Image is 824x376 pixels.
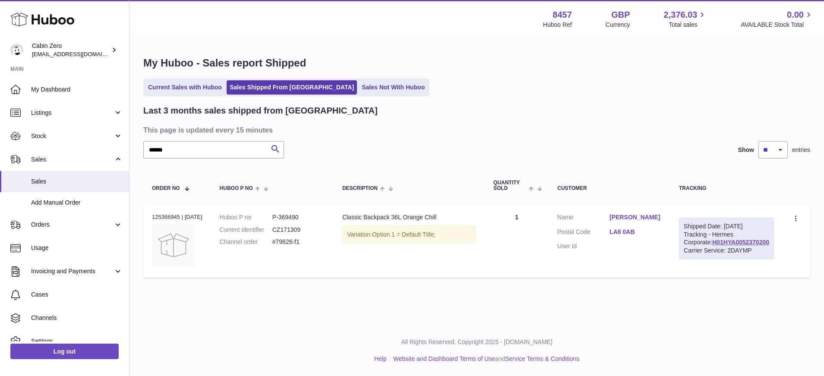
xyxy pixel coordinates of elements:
span: entries [792,146,810,154]
a: 2,376.03 Total sales [664,9,707,29]
div: Customer [557,186,662,191]
dt: Current identifier [220,226,272,234]
h2: Last 3 months sales shipped from [GEOGRAPHIC_DATA] [143,105,378,117]
div: Carrier Service: 2DAYMP [684,246,769,255]
span: [EMAIL_ADDRESS][DOMAIN_NAME] [32,51,127,57]
span: Listings [31,109,114,117]
span: Option 1 = Default Title; [372,231,436,238]
span: Cases [31,291,123,299]
a: [PERSON_NAME] [609,213,662,221]
label: Show [738,146,754,154]
dt: Channel order [220,238,272,246]
a: Service Terms & Conditions [505,355,579,362]
span: Settings [31,337,123,345]
span: Stock [31,132,114,140]
td: 1 [485,205,549,278]
dt: User Id [557,242,609,250]
img: no-photo.jpg [152,224,195,267]
a: Website and Dashboard Terms of Use [393,355,495,362]
a: Sales Not With Huboo [359,80,428,95]
span: 2,376.03 [664,9,698,21]
a: Current Sales with Huboo [145,80,225,95]
div: Variation: [342,226,476,243]
span: 0.00 [787,9,804,21]
span: Sales [31,155,114,164]
span: Orders [31,221,114,229]
div: Tracking - Hermes Corporate: [679,218,774,260]
h3: This page is updated every 15 minutes [143,125,808,135]
a: Log out [10,344,119,359]
span: Invoicing and Payments [31,267,114,275]
span: AVAILABLE Stock Total [741,21,814,29]
a: Help [374,355,387,362]
span: Description [342,186,378,191]
div: Classic Backpack 36L Orange Chill [342,213,476,221]
span: My Dashboard [31,85,123,94]
div: Currency [606,21,630,29]
dt: Name [557,213,609,224]
div: Cabin Zero [32,42,110,58]
span: Quantity Sold [493,180,527,191]
a: LA8 0AB [609,228,662,236]
p: All Rights Reserved. Copyright 2025 - [DOMAIN_NAME] [136,338,817,346]
dt: Postal Code [557,228,609,238]
span: Total sales [669,21,707,29]
strong: 8457 [552,9,572,21]
h1: My Huboo - Sales report Shipped [143,56,810,70]
div: Shipped Date: [DATE] [684,222,769,231]
span: Huboo P no [220,186,253,191]
dt: Huboo P no [220,213,272,221]
img: huboo@cabinzero.com [10,44,23,57]
strong: GBP [611,9,630,21]
a: Sales Shipped From [GEOGRAPHIC_DATA] [227,80,357,95]
span: Channels [31,314,123,322]
span: Sales [31,177,123,186]
div: Tracking [679,186,774,191]
a: H01HYA0052370200 [712,239,769,246]
span: Add Manual Order [31,199,123,207]
div: 125366945 | [DATE] [152,213,202,221]
span: Order No [152,186,180,191]
dd: CZ171309 [272,226,325,234]
a: 0.00 AVAILABLE Stock Total [741,9,814,29]
li: and [390,355,579,363]
dd: #79626-f1 [272,238,325,246]
div: Huboo Ref [543,21,572,29]
span: Usage [31,244,123,252]
dd: P-369490 [272,213,325,221]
